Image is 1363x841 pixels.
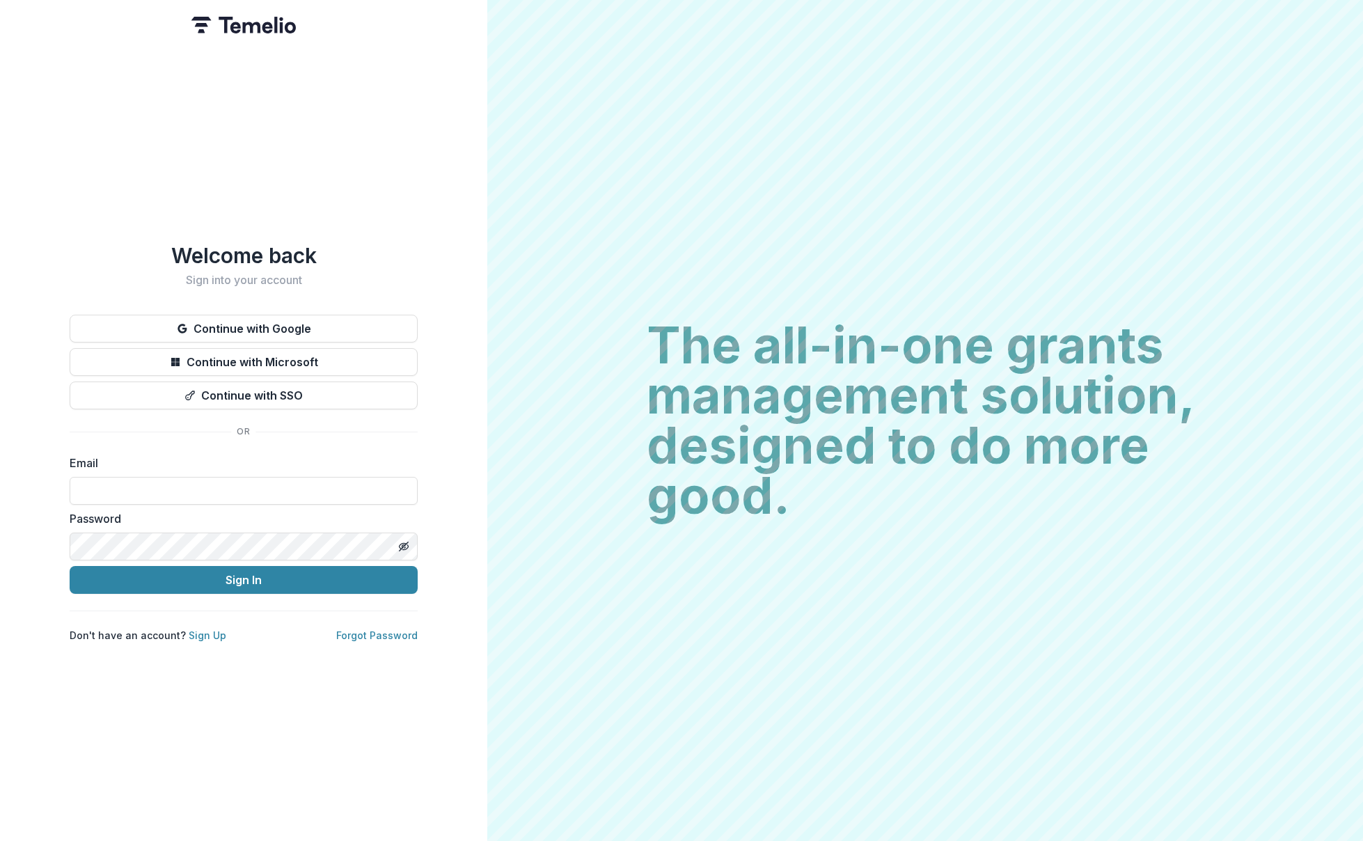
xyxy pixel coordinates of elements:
h1: Welcome back [70,243,418,268]
label: Email [70,455,409,471]
img: Temelio [191,17,296,33]
button: Continue with SSO [70,382,418,409]
label: Password [70,510,409,527]
a: Forgot Password [336,629,418,641]
button: Sign In [70,566,418,594]
p: Don't have an account? [70,628,226,643]
a: Sign Up [189,629,226,641]
button: Toggle password visibility [393,535,415,558]
h2: Sign into your account [70,274,418,287]
button: Continue with Microsoft [70,348,418,376]
button: Continue with Google [70,315,418,343]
